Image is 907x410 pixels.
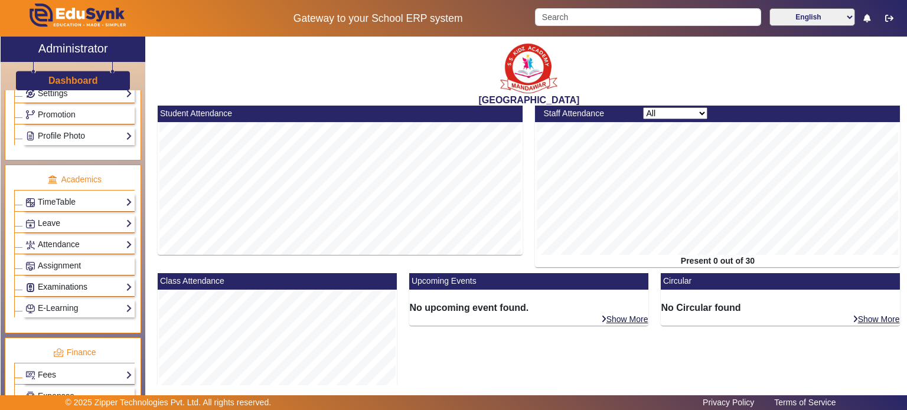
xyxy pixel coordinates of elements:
mat-card-header: Circular [661,273,900,290]
div: Staff Attendance [537,107,637,120]
p: Finance [14,346,135,359]
img: Branchoperations.png [26,110,35,119]
p: Academics [14,173,135,186]
a: Privacy Policy [697,395,760,410]
a: Show More [852,314,901,324]
mat-card-header: Upcoming Events [409,273,648,290]
span: Expenses [38,391,74,401]
a: Assignment [25,259,132,273]
mat-card-header: Student Attendance [158,106,523,122]
h3: Dashboard [48,75,98,86]
a: Show More [601,314,649,324]
img: academic.png [47,175,58,185]
p: © 2025 Zipper Technologies Pvt. Ltd. All rights reserved. [66,396,272,409]
a: Terms of Service [768,395,841,410]
h2: Administrator [38,41,108,55]
img: finance.png [53,347,64,358]
a: Administrator [1,37,145,62]
img: b9104f0a-387a-4379-b368-ffa933cda262 [500,40,559,94]
h6: No Circular found [661,302,900,313]
mat-card-header: Class Attendance [158,273,397,290]
a: Promotion [25,108,132,122]
h2: [GEOGRAPHIC_DATA] [152,94,906,106]
h5: Gateway to your School ERP system [233,12,523,25]
img: Assignments.png [26,262,35,271]
a: Dashboard [48,74,99,87]
img: Payroll.png [26,392,35,401]
div: Present 0 out of 30 [535,255,900,267]
input: Search [535,8,761,26]
span: Promotion [38,110,76,119]
h6: No upcoming event found. [409,302,648,313]
span: Assignment [38,261,81,270]
a: Expenses [25,389,132,403]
